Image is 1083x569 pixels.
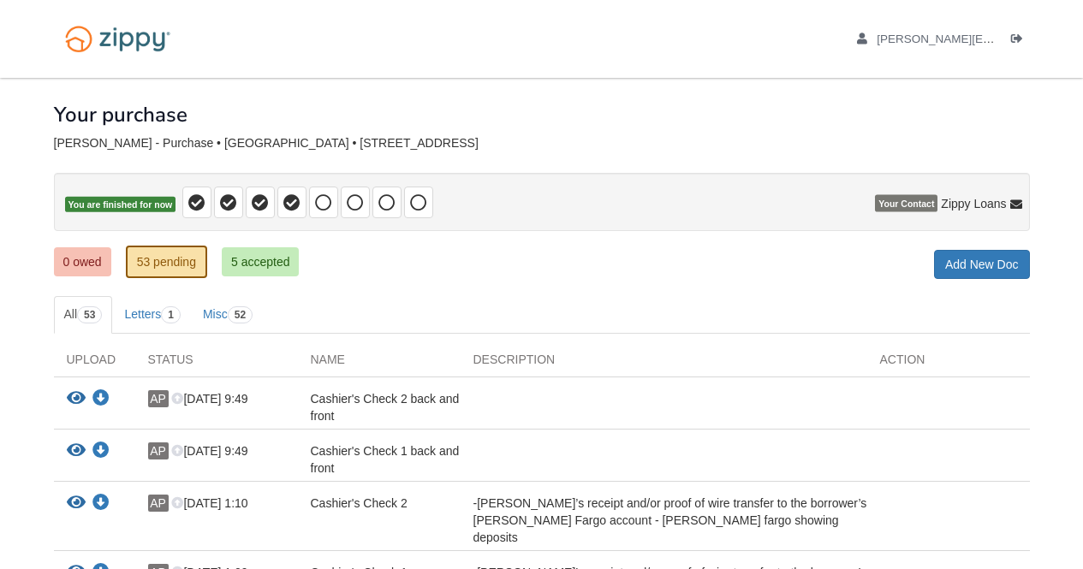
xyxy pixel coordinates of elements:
a: 53 pending [126,246,207,278]
div: Action [867,351,1030,376]
span: Zippy Loans [941,195,1006,212]
a: 0 owed [54,247,111,276]
span: Cashier's Check 1 back and front [311,444,460,475]
a: Download Cashier's Check 1 back and front [92,445,110,459]
a: 5 accepted [222,247,300,276]
a: All53 [54,296,113,334]
a: Letters [114,296,191,334]
div: Status [135,351,298,376]
h1: Your purchase [54,104,187,126]
button: View Cashier's Check 1 back and front [67,442,86,460]
span: Your Contact [875,195,937,212]
div: Description [461,351,867,376]
span: AP [148,442,169,459]
span: You are finished for now [65,197,176,213]
div: Upload [54,351,135,376]
span: [DATE] 9:49 [171,392,247,406]
div: [PERSON_NAME] - Purchase • [GEOGRAPHIC_DATA] • [STREET_ADDRESS] [54,136,1030,151]
button: View Cashier's Check 2 back and front [67,390,86,408]
span: AP [148,390,169,407]
div: Name [298,351,461,376]
span: 52 [228,306,253,323]
span: [DATE] 1:10 [171,496,247,510]
a: Download Cashier's Check 2 back and front [92,393,110,406]
button: View Cashier's Check 2 [67,495,86,513]
div: -[PERSON_NAME]’s receipt and/or proof of wire transfer to the borrower’s [PERSON_NAME] Fargo acco... [461,495,867,546]
span: AP [148,495,169,512]
span: Cashier's Check 2 [311,496,408,510]
span: 53 [77,306,102,323]
span: 1 [161,306,181,323]
a: Misc [193,296,263,334]
span: Cashier's Check 2 back and front [311,392,460,423]
span: [DATE] 9:49 [171,444,247,458]
img: Logo [54,17,181,61]
a: Add New Doc [934,250,1030,279]
a: Log out [1011,33,1030,50]
a: Download Cashier's Check 2 [92,497,110,511]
